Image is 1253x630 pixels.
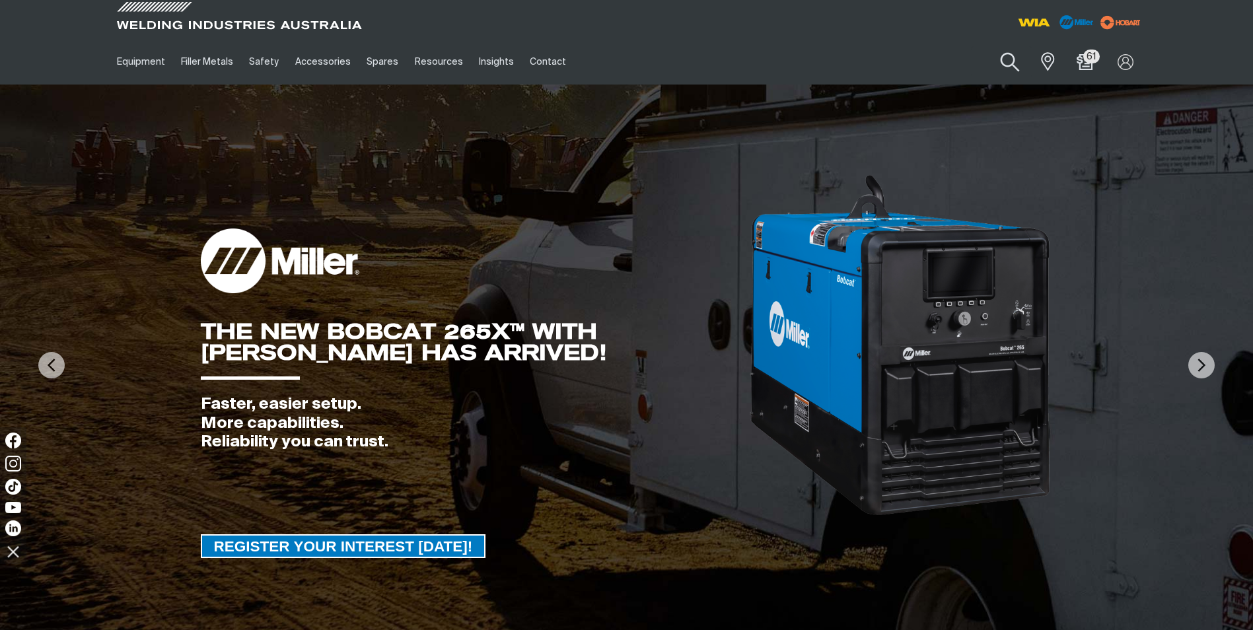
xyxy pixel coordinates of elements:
[109,39,886,85] nav: Main
[5,433,21,448] img: Facebook
[241,39,287,85] a: Safety
[2,540,24,563] img: hide socials
[173,39,241,85] a: Filler Metals
[359,39,406,85] a: Spares
[1188,352,1215,378] img: NextArrow
[1096,13,1145,32] img: miller
[287,39,359,85] a: Accessories
[201,395,749,452] div: Faster, easier setup. More capabilities. Reliability you can trust.
[201,321,749,363] div: THE NEW BOBCAT 265X™ WITH [PERSON_NAME] HAS ARRIVED!
[5,502,21,513] img: YouTube
[5,520,21,536] img: LinkedIn
[38,352,65,378] img: PrevArrow
[984,44,1037,81] button: Search products
[971,46,1032,77] input: Product name or item number...
[5,479,21,495] img: TikTok
[109,39,173,85] a: Equipment
[202,534,485,558] span: REGISTER YOUR INTEREST [DATE]!
[5,456,21,472] img: Instagram
[406,39,470,85] a: Resources
[201,534,486,558] a: REGISTER YOUR INTEREST TODAY!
